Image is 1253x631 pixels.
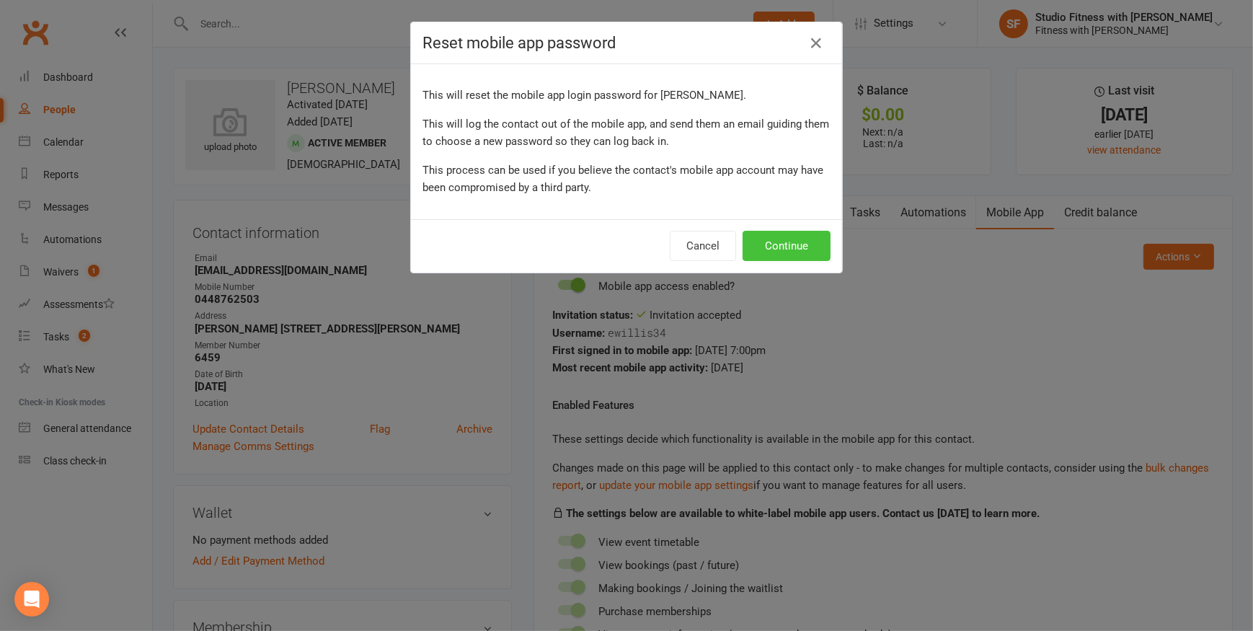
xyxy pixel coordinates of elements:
div: Open Intercom Messenger [14,582,49,617]
button: Cancel [670,231,736,261]
span: This process can be used if you believe the contact's mobile app account may have been compromise... [422,164,823,194]
h4: Reset mobile app password [422,34,831,52]
span: This will reset the mobile app login password for [PERSON_NAME]. [422,89,746,102]
button: Close [805,32,828,55]
span: This will log the contact out of the mobile app, and send them an email guiding them to choose a ... [422,118,829,148]
button: Continue [743,231,831,261]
